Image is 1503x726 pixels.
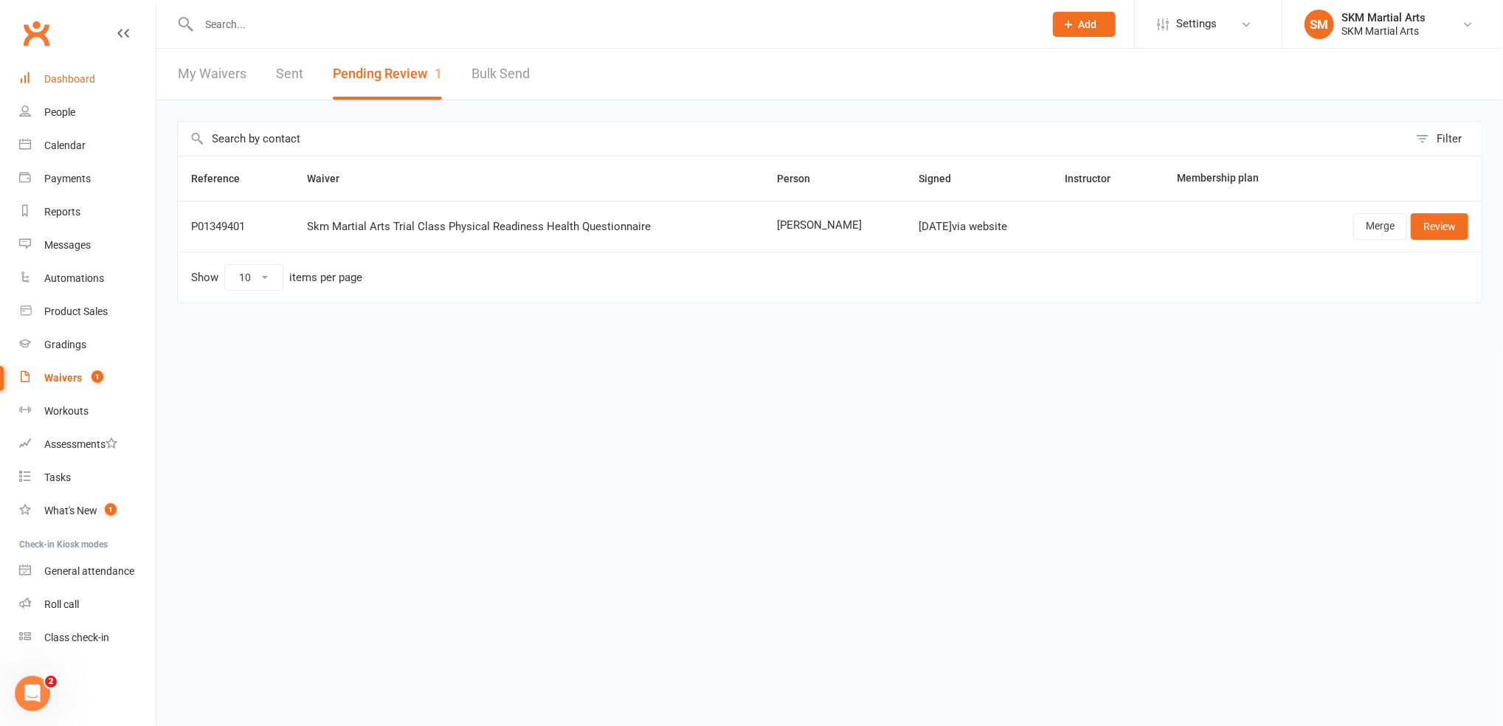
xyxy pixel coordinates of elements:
div: Waivers [44,372,82,384]
a: Waivers 1 [19,362,156,395]
span: Settings [1176,7,1217,41]
input: Search... [195,14,1034,35]
div: SM [1305,10,1334,39]
div: Automations [44,272,104,284]
div: Tasks [44,471,71,483]
div: Skm Martial Arts Trial Class Physical Readiness Health Questionnaire [307,221,750,233]
div: People [44,106,75,118]
a: Product Sales [19,295,156,328]
a: Tasks [19,461,156,494]
a: My Waivers [178,49,246,100]
a: Calendar [19,129,156,162]
div: Show [191,264,362,291]
button: Instructor [1065,170,1127,187]
a: Payments [19,162,156,196]
span: Add [1079,18,1097,30]
div: Messages [44,239,91,251]
span: [PERSON_NAME] [778,219,893,232]
a: Gradings [19,328,156,362]
span: 1 [91,370,103,383]
a: Messages [19,229,156,262]
a: Dashboard [19,63,156,96]
a: Clubworx [18,15,55,52]
button: Pending Review1 [333,49,442,100]
div: P01349401 [191,221,280,233]
div: Dashboard [44,73,95,85]
div: Class check-in [44,632,109,643]
div: Gradings [44,339,86,350]
a: Workouts [19,395,156,428]
span: Instructor [1065,173,1127,184]
span: Reference [191,173,256,184]
div: SKM Martial Arts [1341,11,1426,24]
button: Person [778,170,827,187]
a: Assessments [19,428,156,461]
span: 1 [435,66,442,81]
div: Product Sales [44,305,108,317]
div: Roll call [44,598,79,610]
a: What's New1 [19,494,156,528]
div: Calendar [44,139,86,151]
a: Roll call [19,588,156,621]
div: Workouts [44,405,89,417]
span: Signed [919,173,967,184]
div: Reports [44,206,80,218]
div: Filter [1437,130,1462,148]
a: Class kiosk mode [19,621,156,654]
div: SKM Martial Arts [1341,24,1426,38]
a: Automations [19,262,156,295]
div: General attendance [44,565,134,577]
div: What's New [44,505,97,516]
a: Merge [1353,213,1407,240]
th: Membership plan [1164,156,1302,201]
div: [DATE] via website [919,221,1038,233]
button: Signed [919,170,967,187]
input: Search by contact [178,122,1409,156]
button: Filter [1409,122,1482,156]
a: Sent [276,49,303,100]
button: Add [1053,12,1116,37]
span: Person [778,173,827,184]
span: 1 [105,503,117,516]
a: Reports [19,196,156,229]
div: items per page [289,272,362,284]
span: Waiver [307,173,356,184]
a: Bulk Send [471,49,530,100]
div: Payments [44,173,91,184]
a: Review [1411,213,1468,240]
iframe: Intercom live chat [15,676,50,711]
span: 2 [45,676,57,688]
button: Waiver [307,170,356,187]
a: People [19,96,156,129]
div: Assessments [44,438,117,450]
a: General attendance kiosk mode [19,555,156,588]
button: Reference [191,170,256,187]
